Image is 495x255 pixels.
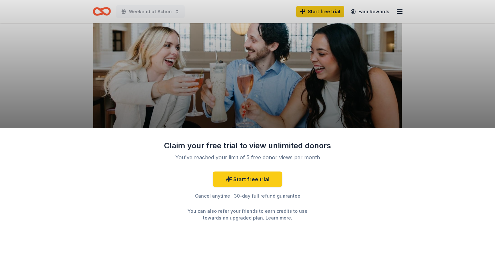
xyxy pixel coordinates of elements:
[171,153,324,161] div: You've reached your limit of 5 free donor views per month
[164,192,331,200] div: Cancel anytime · 30-day full refund guarantee
[164,141,331,151] div: Claim your free trial to view unlimited donors
[266,214,291,221] a: Learn more
[213,172,282,187] a: Start free trial
[182,208,313,221] div: You can also refer your friends to earn credits to use towards an upgraded plan. .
